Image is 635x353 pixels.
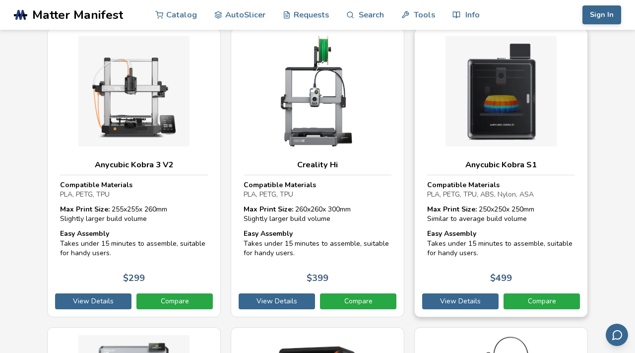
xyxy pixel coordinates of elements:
h3: Creality Hi [244,160,391,170]
strong: Easy Assembly [60,229,109,238]
strong: Easy Assembly [427,229,476,238]
a: Creality HiCompatible MaterialsPLA, PETG, TPUMax Print Size: 260x260x 300mmSlightly larger build ... [231,28,404,317]
div: Takes under 15 minutes to assemble, suitable for handy users. [427,229,575,258]
span: PLA, PETG, TPU, ABS, Nylon, ASA [427,190,534,199]
a: View Details [55,293,131,309]
a: Compare [136,293,213,309]
a: Anycubic Kobra S1Compatible MaterialsPLA, PETG, TPU, ABS, Nylon, ASAMax Print Size: 250x250x 250m... [414,28,588,317]
div: Takes under 15 minutes to assemble, suitable for handy users. [60,229,208,258]
h3: Anycubic Kobra 3 V2 [60,160,208,170]
button: Sign In [582,5,621,24]
a: View Details [239,293,315,309]
a: Compare [320,293,396,309]
span: PLA, PETG, TPU [60,190,110,199]
div: Takes under 15 minutes to assemble, suitable for handy users. [244,229,391,258]
h3: Anycubic Kobra S1 [427,160,575,170]
div: 250 x 250 x 250 mm Similar to average build volume [427,205,575,224]
strong: Max Print Size: [60,205,110,214]
span: Matter Manifest [32,8,123,22]
p: $ 399 [307,273,328,283]
p: $ 299 [123,273,145,283]
div: 255 x 255 x 260 mm Slightly larger build volume [60,205,208,224]
strong: Compatible Materials [427,180,500,190]
span: PLA, PETG, TPU [244,190,293,199]
strong: Easy Assembly [244,229,293,238]
strong: Compatible Materials [60,180,132,190]
p: $ 499 [490,273,512,283]
a: Anycubic Kobra 3 V2Compatible MaterialsPLA, PETG, TPUMax Print Size: 255x255x 260mmSlightly large... [47,28,221,317]
a: View Details [422,293,499,309]
button: Send feedback via email [606,324,628,346]
div: 260 x 260 x 300 mm Slightly larger build volume [244,205,391,224]
strong: Max Print Size: [244,205,293,214]
a: Compare [504,293,580,309]
strong: Compatible Materials [244,180,316,190]
strong: Max Print Size: [427,205,477,214]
